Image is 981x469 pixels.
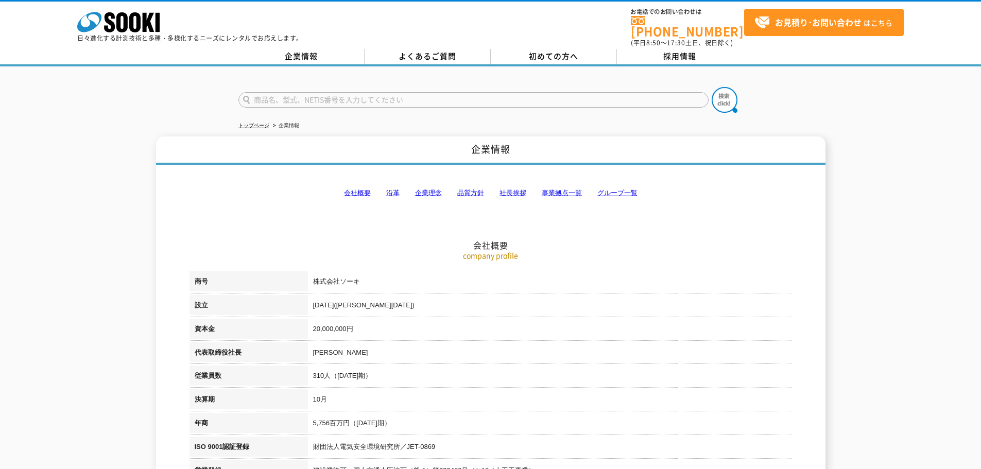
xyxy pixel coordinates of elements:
a: トップページ [238,123,269,128]
td: 株式会社ソーキ [308,271,792,295]
span: (平日 ～ 土日、祝日除く) [631,38,733,47]
th: 年商 [190,413,308,437]
th: 資本金 [190,319,308,342]
p: 日々進化する計測技術と多種・多様化するニーズにレンタルでお応えします。 [77,35,303,41]
input: 商品名、型式、NETIS番号を入力してください [238,92,709,108]
a: 企業理念 [415,189,442,197]
a: 社長挨拶 [500,189,526,197]
a: 沿革 [386,189,400,197]
a: 採用情報 [617,49,743,64]
span: 17:30 [667,38,685,47]
a: [PHONE_NUMBER] [631,16,744,37]
a: 品質方針 [457,189,484,197]
td: [PERSON_NAME] [308,342,792,366]
li: 企業情報 [271,120,299,131]
td: 5,756百万円（[DATE]期） [308,413,792,437]
th: 商号 [190,271,308,295]
a: 会社概要 [344,189,371,197]
td: 20,000,000円 [308,319,792,342]
span: お電話でのお問い合わせは [631,9,744,15]
span: 8:50 [646,38,661,47]
strong: お見積り･お問い合わせ [775,16,862,28]
span: はこちら [754,15,892,30]
td: 財団法人電気安全環境研究所／JET-0869 [308,437,792,460]
h1: 企業情報 [156,136,825,165]
td: 310人（[DATE]期） [308,366,792,389]
th: ISO 9001認証登録 [190,437,308,460]
a: グループ一覧 [597,189,638,197]
th: 設立 [190,295,308,319]
td: 10月 [308,389,792,413]
a: 事業拠点一覧 [542,189,582,197]
h2: 会社概要 [190,137,792,251]
a: 企業情報 [238,49,365,64]
img: btn_search.png [712,87,737,113]
a: よくあるご質問 [365,49,491,64]
span: 初めての方へ [529,50,578,62]
th: 従業員数 [190,366,308,389]
th: 代表取締役社長 [190,342,308,366]
a: お見積り･お問い合わせはこちら [744,9,904,36]
a: 初めての方へ [491,49,617,64]
td: [DATE]([PERSON_NAME][DATE]) [308,295,792,319]
p: company profile [190,250,792,261]
th: 決算期 [190,389,308,413]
